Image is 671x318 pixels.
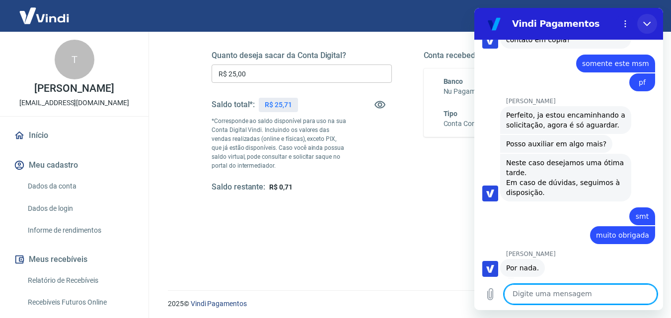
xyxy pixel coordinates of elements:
[212,51,392,61] h5: Quanto deseja sacar da Conta Digital?
[474,8,663,310] iframe: Janela de mensagens
[12,125,137,146] a: Início
[24,198,137,219] a: Dados de login
[265,100,292,110] p: R$ 25,71
[212,182,265,192] h5: Saldo restante:
[24,220,137,241] a: Informe de rendimentos
[444,86,584,97] h6: Nu Pagamentos S.A.
[444,77,463,85] span: Banco
[12,154,137,176] button: Meu cadastro
[623,7,659,25] button: Sair
[212,100,255,110] h5: Saldo total*:
[269,183,293,191] span: R$ 0,71
[424,51,604,61] h5: Conta recebedora do saque
[168,299,647,309] p: 2025 ©
[12,249,137,270] button: Meus recebíveis
[191,300,247,308] a: Vindi Pagamentos
[19,98,129,108] p: [EMAIL_ADDRESS][DOMAIN_NAME]
[444,119,490,129] h6: Conta Corrente
[34,83,114,94] p: [PERSON_NAME]
[212,117,347,170] p: *Corresponde ao saldo disponível para uso na sua Conta Digital Vindi. Incluindo os valores das ve...
[12,0,76,31] img: Vindi
[24,270,137,291] a: Relatório de Recebíveis
[55,40,94,79] div: T
[24,292,137,313] a: Recebíveis Futuros Online
[444,110,458,118] span: Tipo
[24,176,137,196] a: Dados da conta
